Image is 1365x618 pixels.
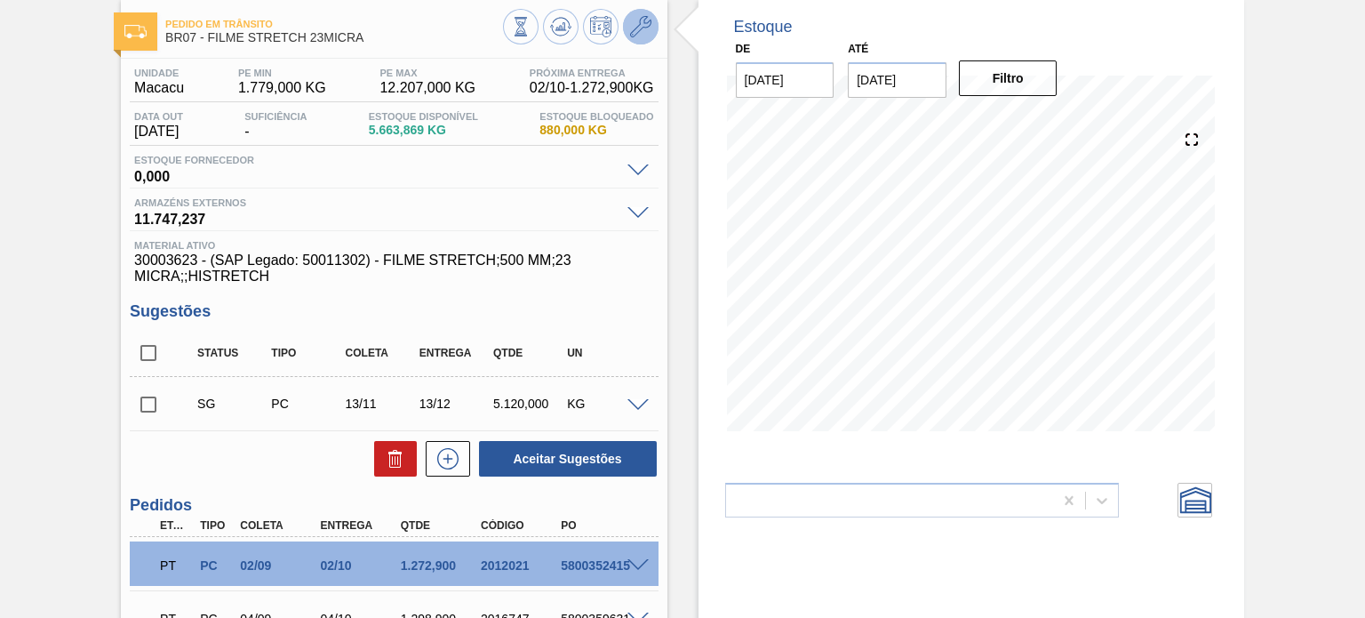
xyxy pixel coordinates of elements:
[134,165,618,183] span: 0,000
[479,441,657,477] button: Aceitar Sugestões
[165,31,502,44] span: BR07 - FILME STRETCH 23MICRA
[193,397,274,411] div: Sugestão Criada
[134,111,183,122] span: Data out
[583,9,619,44] button: Programar Estoque
[235,519,323,532] div: Coleta
[196,558,235,573] div: Pedido de Compra
[734,18,793,36] div: Estoque
[156,546,196,585] div: Pedido em Trânsito
[369,111,478,122] span: Estoque Disponível
[238,80,326,96] span: 1.779,000 KG
[134,155,618,165] span: Estoque Fornecedor
[160,558,191,573] p: PT
[134,80,184,96] span: Macacu
[539,124,653,137] span: 880,000 KG
[156,519,196,532] div: Etapa
[124,25,147,38] img: Ícone
[563,397,643,411] div: KG
[736,62,834,98] input: dd/mm/yyyy
[470,439,659,478] div: Aceitar Sugestões
[240,111,311,140] div: -
[267,397,347,411] div: Pedido de Compra
[341,347,422,359] div: Coleta
[556,519,644,532] div: PO
[530,68,654,78] span: Próxima Entrega
[134,240,653,251] span: Material ativo
[415,347,496,359] div: Entrega
[959,60,1058,96] button: Filtro
[134,253,653,285] span: 30003623 - (SAP Legado: 50011302) - FILME STRETCH;500 MM;23 MICRA;;HISTRETCH
[503,9,539,44] button: Visão Geral dos Estoques
[134,124,183,140] span: [DATE]
[267,347,347,359] div: Tipo
[396,519,484,532] div: Qtde
[848,62,946,98] input: dd/mm/yyyy
[379,68,475,78] span: PE MAX
[235,558,323,573] div: 02/09/2025
[379,80,475,96] span: 12.207,000 KG
[563,347,643,359] div: UN
[134,68,184,78] span: Unidade
[489,397,570,411] div: 5.120,000
[417,441,470,477] div: Nova sugestão
[415,397,496,411] div: 13/12/2025
[165,19,502,29] span: Pedido em Trânsito
[238,68,326,78] span: PE MIN
[134,197,618,208] span: Armazéns externos
[396,558,484,573] div: 1.272,900
[736,43,751,55] label: De
[341,397,422,411] div: 13/11/2025
[369,124,478,137] span: 5.663,869 KG
[134,208,618,226] span: 11.747,237
[193,347,274,359] div: Status
[476,519,564,532] div: Código
[489,347,570,359] div: Qtde
[476,558,564,573] div: 2012021
[316,558,404,573] div: 02/10/2025
[556,558,644,573] div: 5800352415
[543,9,579,44] button: Atualizar Gráfico
[530,80,654,96] span: 02/10 - 1.272,900 KG
[130,496,658,515] h3: Pedidos
[196,519,235,532] div: Tipo
[244,111,307,122] span: Suficiência
[130,302,658,321] h3: Sugestões
[365,441,417,477] div: Excluir Sugestões
[316,519,404,532] div: Entrega
[848,43,868,55] label: Até
[623,9,659,44] button: Ir ao Master Data / Geral
[539,111,653,122] span: Estoque Bloqueado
